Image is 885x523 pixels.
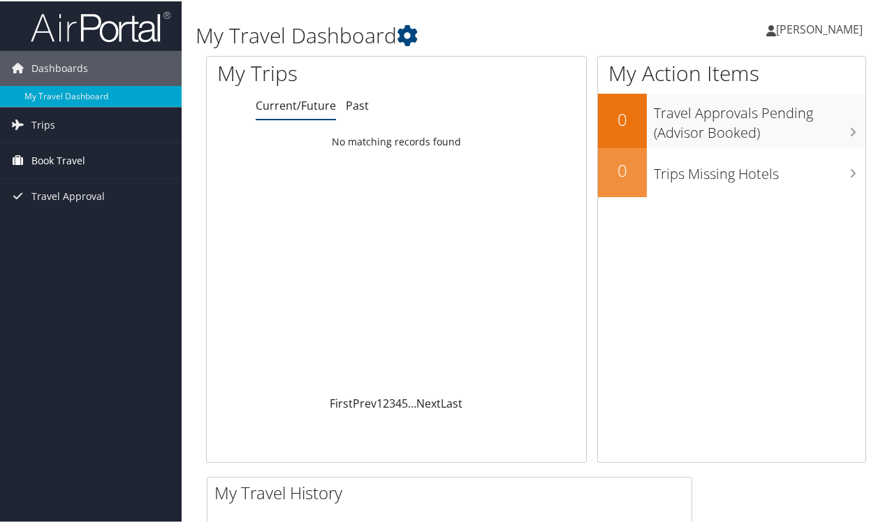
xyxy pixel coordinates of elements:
a: 4 [395,394,402,410]
h2: 0 [598,157,647,181]
a: Last [441,394,462,410]
h2: 0 [598,106,647,130]
a: [PERSON_NAME] [766,7,877,49]
h3: Trips Missing Hotels [654,156,865,182]
span: Book Travel [31,142,85,177]
a: Past [346,96,369,112]
td: No matching records found [207,128,586,153]
h3: Travel Approvals Pending (Advisor Booked) [654,95,865,141]
a: 3 [389,394,395,410]
a: Prev [353,394,376,410]
h1: My Trips [217,57,418,87]
span: Dashboards [31,50,88,85]
span: Travel Approval [31,178,105,213]
a: Next [416,394,441,410]
a: First [330,394,353,410]
a: 0Travel Approvals Pending (Advisor Booked) [598,92,865,146]
span: Trips [31,106,55,141]
a: 5 [402,394,408,410]
a: 2 [383,394,389,410]
a: 0Trips Missing Hotels [598,147,865,196]
img: airportal-logo.png [31,9,170,42]
h1: My Travel Dashboard [196,20,650,49]
a: Current/Future [256,96,336,112]
span: … [408,394,416,410]
h1: My Action Items [598,57,865,87]
h2: My Travel History [214,480,692,503]
a: 1 [376,394,383,410]
span: [PERSON_NAME] [776,20,863,36]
